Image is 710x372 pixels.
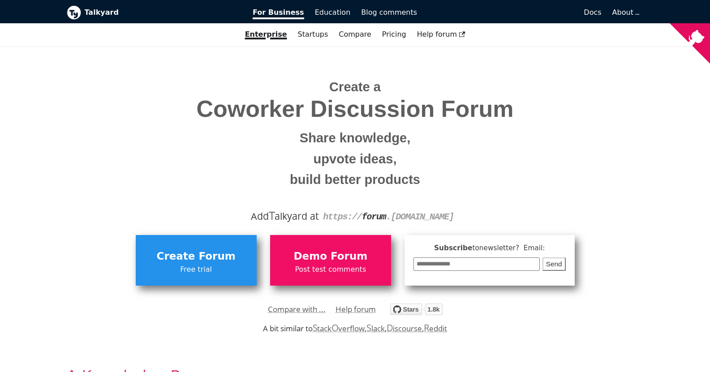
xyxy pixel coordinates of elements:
a: Reddit [424,323,447,334]
img: Talkyard logo [67,5,81,20]
a: Education [310,5,356,20]
small: build better products [73,169,637,190]
a: For Business [247,5,310,20]
span: For Business [253,8,304,19]
span: Post test comments [275,264,387,275]
span: Coworker Discussion Forum [73,96,637,122]
a: Star debiki/talkyard on GitHub [390,305,443,318]
a: Compare [339,30,371,38]
a: Enterprise [240,27,293,42]
button: Send [542,257,566,271]
a: Startups [293,27,334,42]
span: R [424,321,430,334]
b: Talkyard [85,7,241,18]
img: talkyard.svg [390,304,443,315]
span: D [387,321,393,334]
strong: forum [362,212,386,222]
small: Share knowledge, [73,128,637,149]
a: Demo ForumPost test comments [270,235,391,285]
span: S [366,321,371,334]
span: Docs [584,8,601,17]
span: O [331,321,339,334]
a: StackOverflow [313,323,365,334]
span: Free trial [140,264,252,275]
span: Subscribe [413,243,566,254]
a: Talkyard logoTalkyard [67,5,241,20]
a: Help forum [412,27,471,42]
a: About [612,8,638,17]
a: Blog comments [356,5,422,20]
span: T [269,207,275,223]
a: Discourse [387,323,422,334]
small: upvote ideas, [73,149,637,170]
code: https:// . [DOMAIN_NAME] [323,212,454,222]
span: to newsletter ? Email: [472,244,545,252]
span: Create Forum [140,248,252,265]
a: Pricing [377,27,412,42]
span: Education [315,8,351,17]
a: Help forum [336,303,376,316]
span: S [313,321,318,334]
span: Blog comments [361,8,417,17]
a: Create ForumFree trial [136,235,257,285]
div: Add alkyard at [73,209,637,224]
a: Docs [422,5,607,20]
span: Create a [329,80,381,94]
a: Compare with ... [268,303,326,316]
span: Help forum [417,30,465,38]
a: Slack [366,323,384,334]
span: Demo Forum [275,248,387,265]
